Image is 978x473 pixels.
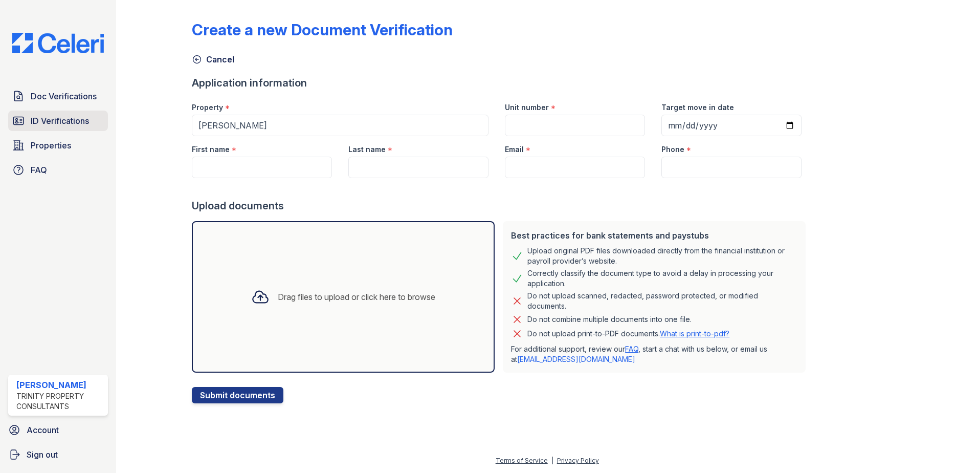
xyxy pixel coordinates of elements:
[8,111,108,131] a: ID Verifications
[527,329,729,339] p: Do not upload print-to-PDF documents.
[496,457,548,464] a: Terms of Service
[16,379,104,391] div: [PERSON_NAME]
[31,164,47,176] span: FAQ
[8,160,108,180] a: FAQ
[192,387,283,403] button: Submit documents
[511,229,797,242] div: Best practices for bank statements and paystubs
[527,268,797,289] div: Correctly classify the document type to avoid a delay in processing your application.
[661,102,734,113] label: Target move in date
[527,313,692,326] div: Do not combine multiple documents into one file.
[278,291,435,303] div: Drag files to upload or click here to browse
[4,420,112,440] a: Account
[661,144,684,155] label: Phone
[192,102,223,113] label: Property
[505,144,524,155] label: Email
[517,355,635,363] a: [EMAIL_ADDRESS][DOMAIN_NAME]
[8,86,108,106] a: Doc Verifications
[557,457,599,464] a: Privacy Policy
[527,246,797,266] div: Upload original PDF files downloaded directly from the financial institution or payroll provider’...
[551,457,553,464] div: |
[348,144,386,155] label: Last name
[660,329,729,338] a: What is print-to-pdf?
[192,144,230,155] label: First name
[192,53,234,66] a: Cancel
[511,344,797,364] p: For additional support, review our , start a chat with us below, or email us at
[27,424,59,436] span: Account
[527,291,797,311] div: Do not upload scanned, redacted, password protected, or modified documents.
[31,139,71,152] span: Properties
[4,33,112,53] img: CE_Logo_Blue-a8612792a0a2168367f1c8372b55b34899dd931a85d93a1a3d3e32e68fde9ad4.png
[625,345,638,353] a: FAQ
[27,448,58,461] span: Sign out
[8,135,108,156] a: Properties
[192,76,810,90] div: Application information
[4,444,112,465] a: Sign out
[31,90,97,102] span: Doc Verifications
[505,102,549,113] label: Unit number
[192,199,810,213] div: Upload documents
[16,391,104,412] div: Trinity Property Consultants
[31,115,89,127] span: ID Verifications
[192,20,453,39] div: Create a new Document Verification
